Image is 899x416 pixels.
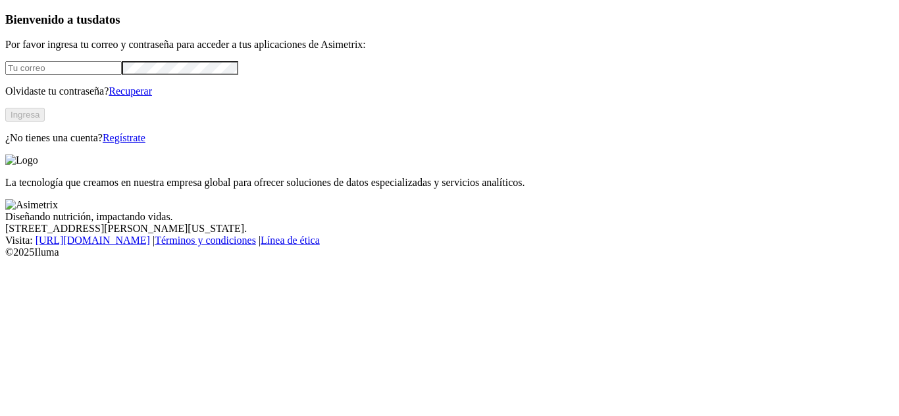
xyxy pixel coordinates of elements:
div: Visita : | | [5,235,894,246]
p: Olvidaste tu contraseña? [5,85,894,97]
div: Diseñando nutrición, impactando vidas. [5,211,894,223]
img: Logo [5,154,38,166]
a: Línea de ética [261,235,320,246]
input: Tu correo [5,61,122,75]
button: Ingresa [5,108,45,122]
div: © 2025 Iluma [5,246,894,258]
img: Asimetrix [5,199,58,211]
a: [URL][DOMAIN_NAME] [36,235,150,246]
p: ¿No tienes una cuenta? [5,132,894,144]
p: La tecnología que creamos en nuestra empresa global para ofrecer soluciones de datos especializad... [5,177,894,189]
a: Recuperar [109,85,152,97]
a: Regístrate [103,132,145,143]
span: datos [92,12,120,26]
a: Términos y condiciones [155,235,256,246]
h3: Bienvenido a tus [5,12,894,27]
div: [STREET_ADDRESS][PERSON_NAME][US_STATE]. [5,223,894,235]
p: Por favor ingresa tu correo y contraseña para acceder a tus aplicaciones de Asimetrix: [5,39,894,51]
